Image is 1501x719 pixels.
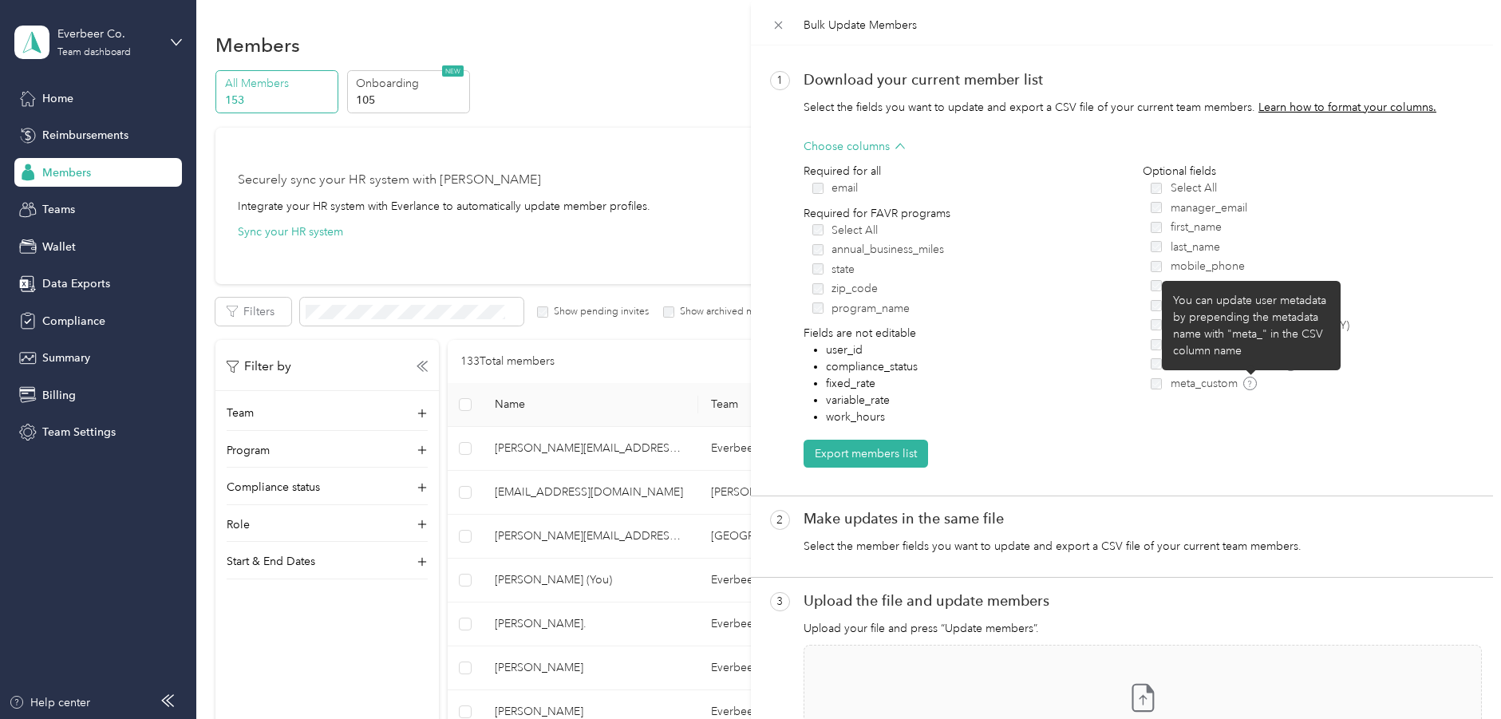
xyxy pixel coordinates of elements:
span: zip_code [831,280,878,297]
input: disallowance_amount [1151,358,1162,369]
p: Download your current member list [804,71,1482,88]
input: Select All [1151,183,1162,194]
p: Required for all [804,163,1143,180]
span: Select All [831,222,878,239]
p: Make updates in the same file [804,510,1482,527]
span: state [831,261,855,278]
p: Optional fields [1143,163,1482,180]
span: annual_business_miles [831,241,944,258]
p: Fields are not editable [804,325,1143,342]
p: Upload your file and press “Update members”. [804,620,1482,637]
p: 1 [770,71,790,91]
span: program_name [831,300,910,317]
span: last_name [1171,239,1220,255]
button: Learn how to format your columns. [1258,99,1436,116]
span: meta_custom [1171,375,1238,392]
input: Select All [812,224,824,235]
li: variable_rate [826,392,1143,409]
input: mobile_phone [1151,261,1162,272]
input: employee_id [1151,300,1162,311]
div: You can update user metadata by prepending the metadata name with "meta_" in the CSV column name [1173,292,1329,359]
button: Export members list [804,440,928,468]
input: zip_code [812,283,824,294]
input: first_name [1151,222,1162,233]
li: work_hours [826,409,1143,425]
span: first_name [1171,219,1222,235]
li: compliance_status [826,358,1143,375]
input: state [812,263,824,275]
span: mobile_phone [1171,258,1245,275]
span: role (separated by ,) [1171,278,1273,294]
iframe: Everlance-gr Chat Button Frame [1412,630,1501,719]
input: last_name [1151,241,1162,252]
p: Select the member fields you want to update and export a CSV file of your current team members. [804,538,1482,555]
p: Upload the file and update members [804,592,1482,609]
input: role (separated by ,) [1151,280,1162,291]
input: meta_custom [1151,378,1162,389]
p: Choose columns [804,138,890,155]
li: user_id [826,342,1143,358]
input: end_date (MM/DD/YYYY) [1151,339,1162,350]
p: 2 [770,510,790,530]
input: manager_email [1151,202,1162,213]
input: program_start_date (MM/DD/YYYY) [1151,319,1162,330]
span: manager_email [1171,200,1247,216]
input: program_name [812,302,824,314]
div: Select the fields you want to update and export a CSV file of your current team members. [804,99,1482,116]
span: email [831,180,858,196]
input: annual_business_miles [812,244,824,255]
p: Required for FAVR programs [804,205,1143,222]
li: fixed_rate [826,375,1143,392]
p: 3 [770,592,790,612]
span: Select All [1171,180,1217,196]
